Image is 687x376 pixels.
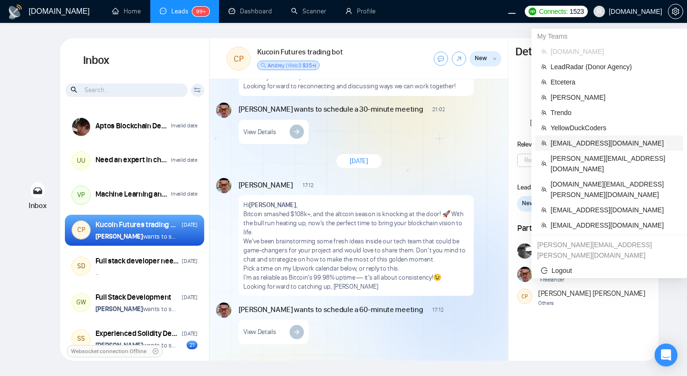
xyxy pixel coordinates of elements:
[551,153,677,174] span: [PERSON_NAME][EMAIL_ADDRESS][DOMAIN_NAME]
[72,293,90,312] div: GW
[529,8,536,15] img: upwork-logo.png
[95,305,143,313] strong: [PERSON_NAME]
[539,6,568,17] span: Connects:
[216,178,231,193] img: Vitaliy Basiuk
[243,237,468,264] p: We’ve been brainstorming some fresh ideas inside our tech team that could be game-changers for yo...
[551,92,677,103] span: [PERSON_NAME]
[551,220,677,230] span: [EMAIL_ADDRESS][DOMAIN_NAME]
[517,196,549,211] button: Newdown
[518,289,532,303] div: CP
[345,7,375,15] a: userProfile
[60,38,209,83] h1: Inbox
[65,84,187,97] input: Search...
[243,127,276,136] span: View Details
[72,257,90,275] div: SD
[551,138,677,148] span: [EMAIL_ADDRESS][DOMAIN_NAME]
[596,8,603,15] span: user
[515,45,548,59] h1: Details
[95,341,143,349] strong: [PERSON_NAME]
[171,189,197,198] div: Invalid date
[239,180,293,190] span: [PERSON_NAME]
[95,292,171,303] div: Full Stack Development
[160,7,209,15] a: messageLeads99+
[171,156,197,165] div: Invalid date
[95,219,179,230] div: Kucoin Futures trading bot
[541,64,547,70] span: team
[239,120,309,144] a: View Details
[72,186,90,204] div: VP
[551,62,677,72] span: LeadRadar (Donor Agency)
[71,346,146,356] span: Websocket connection: Offline
[517,267,532,282] img: Vitaliy Basiuk
[95,155,168,165] div: Need an expert in chatbot-ui and deploying it inside Docker inside Microsoft Azure
[260,63,266,68] span: search
[229,7,272,15] a: dashboardDashboard
[243,327,276,336] span: View Details
[171,121,197,130] div: Invalid date
[551,77,677,87] span: Etcetera
[541,265,677,276] span: Logout
[227,47,250,70] div: CP
[95,189,168,199] div: Machine Learning and Data Operations
[187,341,198,349] div: 21
[541,49,547,54] span: team
[350,157,368,166] span: [DATE]
[551,123,677,133] span: YellowDuckCoders
[182,293,197,302] div: [DATE]
[517,183,549,191] span: Lead Stage
[243,209,468,237] p: Bitcoin smashed $108k+, and the altcoin season is knocking at the door! 🚀 With the bull run heati...
[95,232,143,240] strong: [PERSON_NAME]
[668,8,683,15] a: setting
[249,201,296,209] strong: [PERSON_NAME]
[541,267,548,274] span: logout
[570,6,584,17] span: 1523
[95,268,99,277] p: ...
[243,82,468,91] p: Looking forward to reconnecting and discussing ways we can work together!
[72,118,90,136] img: Cesar Villarroya
[541,161,547,167] span: team
[216,303,231,318] img: Vitaliy Basiuk
[469,51,501,66] button: Newdown
[291,7,326,15] a: searchScanner
[243,282,468,291] p: Looking forward to catching up, [PERSON_NAME]
[243,264,468,273] p: Pick a time on my Upwork calendar below, or reply to this.
[95,341,177,350] p: wants to schedule a 60-minute meeting
[551,205,677,215] span: [EMAIL_ADDRESS][DOMAIN_NAME]
[243,273,468,282] p: I’m as reliable as Bitcoin’s 99.98% uptime — it’s all about consistency!😉
[182,220,197,230] div: [DATE]
[192,7,209,16] sup: 99+
[432,105,445,113] span: 21:02
[257,47,343,57] h1: Kucoin Futures trading bot
[8,4,23,20] img: logo
[475,53,487,63] span: New
[95,304,177,313] p: wants to schedule a 60-minute meeting
[551,107,677,118] span: Trendo
[531,237,687,263] div: alex.zolotukhin@gigradar.io
[182,257,197,266] div: [DATE]
[432,306,443,313] span: 17:12
[517,154,577,167] button: Relevant
[551,179,677,200] span: [DOMAIN_NAME][EMAIL_ADDRESS][PERSON_NAME][DOMAIN_NAME]
[268,62,316,69] span: Andrey (Web3 $35+)
[541,110,547,115] span: team
[541,125,547,131] span: team
[517,243,532,259] img: Wilson Meza
[216,103,231,118] img: Vitaliy Basiuk
[541,222,547,228] span: team
[524,155,549,165] span: Relevant
[72,152,90,170] div: UU
[493,56,497,61] span: down
[541,94,547,100] span: team
[29,201,47,210] span: Inbox
[182,329,197,338] div: [DATE]
[541,187,547,192] span: team
[538,299,645,308] span: Others
[302,181,313,189] span: 17:12
[95,328,179,339] div: Experienced Solidity Developer
[72,221,90,239] div: CP
[72,330,90,348] div: SS
[655,344,677,366] div: Open Intercom Messenger
[239,104,423,115] span: [PERSON_NAME] wants to schedule a 30-minute meeting
[538,288,645,299] span: [PERSON_NAME] [PERSON_NAME]
[239,304,423,315] span: [PERSON_NAME] wants to schedule a 60-minute meeting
